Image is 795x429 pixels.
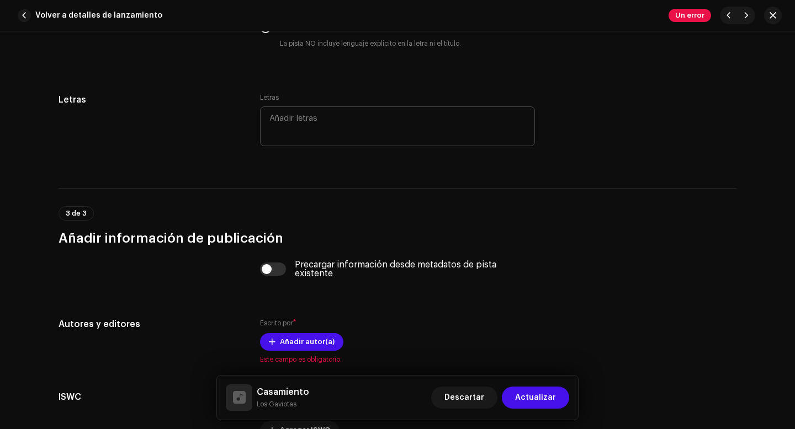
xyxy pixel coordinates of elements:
[260,333,343,351] button: Añadir autor(a)
[260,93,279,102] label: Letras
[59,318,242,331] h5: Autores y editores
[278,38,463,49] small: La pista NO incluye lenguaje explícito en la letra ni el título.
[444,387,484,409] span: Descartar
[295,260,534,278] div: Precargar información desde metadatos de pista existente
[257,399,309,410] small: Casamiento
[280,331,335,353] span: Añadir autor(a)
[502,387,569,409] button: Actualizar
[260,320,293,326] small: Escrito por
[59,93,242,106] h5: Letras
[59,390,242,404] h5: ISWC
[431,387,497,409] button: Descartar
[260,355,535,364] span: Este campo es obligatorio.
[515,387,556,409] span: Actualizar
[59,229,736,247] h3: Añadir información de publicación
[257,385,309,399] h5: Casamiento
